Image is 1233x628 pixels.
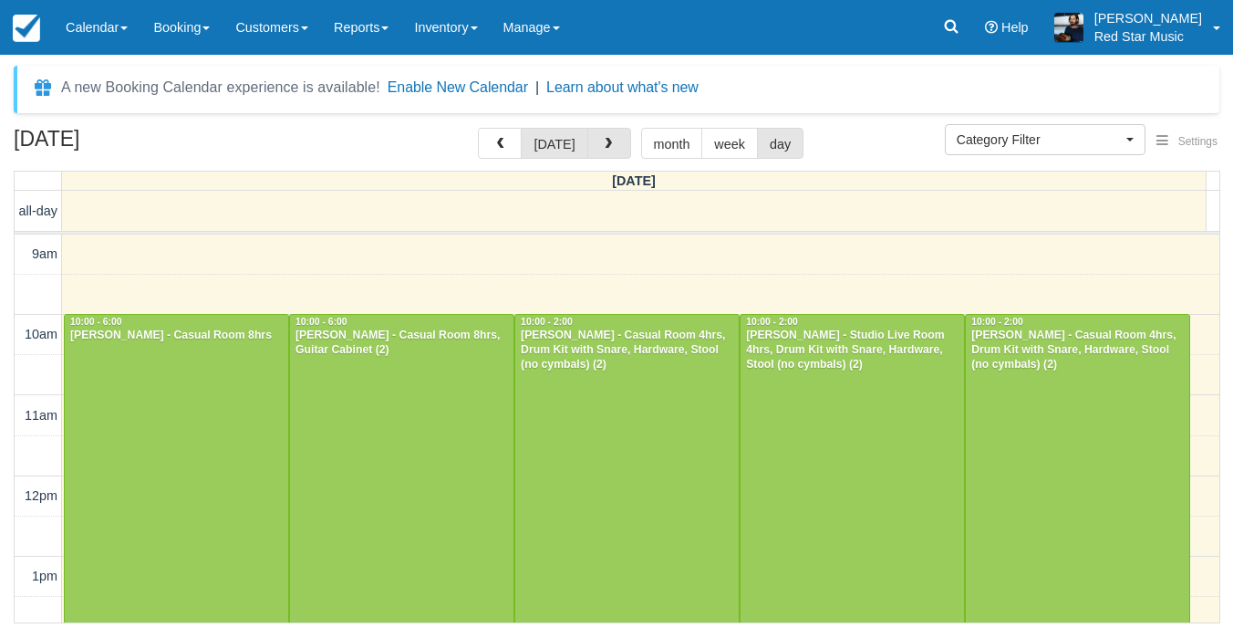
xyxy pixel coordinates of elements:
span: 1pm [32,569,57,583]
span: | [535,79,539,95]
img: checkfront-main-nav-mini-logo.png [13,15,40,42]
span: 10:00 - 6:00 [70,317,122,327]
button: [DATE] [521,128,587,159]
p: Red Star Music [1094,27,1202,46]
span: 10am [25,327,57,341]
button: week [701,128,758,159]
span: 10:00 - 2:00 [521,317,573,327]
span: 10:00 - 6:00 [295,317,347,327]
button: Category Filter [945,124,1145,155]
div: [PERSON_NAME] - Studio Live Room 4hrs, Drum Kit with Snare, Hardware, Stool (no cymbals) (2) [745,329,959,372]
span: 9am [32,246,57,261]
button: Enable New Calendar [388,78,528,97]
a: Learn about what's new [546,79,699,95]
div: [PERSON_NAME] - Casual Room 8hrs, Guitar Cabinet (2) [295,329,509,358]
span: Settings [1178,135,1217,148]
span: 11am [25,408,57,423]
button: Settings [1145,129,1228,155]
img: A1 [1054,13,1083,42]
div: [PERSON_NAME] - Casual Room 4hrs, Drum Kit with Snare, Hardware, Stool (no cymbals) (2) [520,329,734,372]
div: A new Booking Calendar experience is available! [61,77,380,99]
span: 10:00 - 2:00 [971,317,1023,327]
button: month [641,128,703,159]
span: Help [1001,20,1029,35]
span: [DATE] [612,173,656,188]
div: [PERSON_NAME] - Casual Room 4hrs, Drum Kit with Snare, Hardware, Stool (no cymbals) (2) [970,329,1185,372]
span: all-day [19,204,57,218]
div: [PERSON_NAME] - Casual Room 8hrs [69,329,284,343]
span: 10:00 - 2:00 [746,317,798,327]
i: Help [985,21,998,34]
h2: [DATE] [14,128,244,162]
span: 12pm [25,488,57,503]
span: Category Filter [957,131,1122,149]
button: day [757,128,803,159]
p: [PERSON_NAME] [1094,9,1202,27]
